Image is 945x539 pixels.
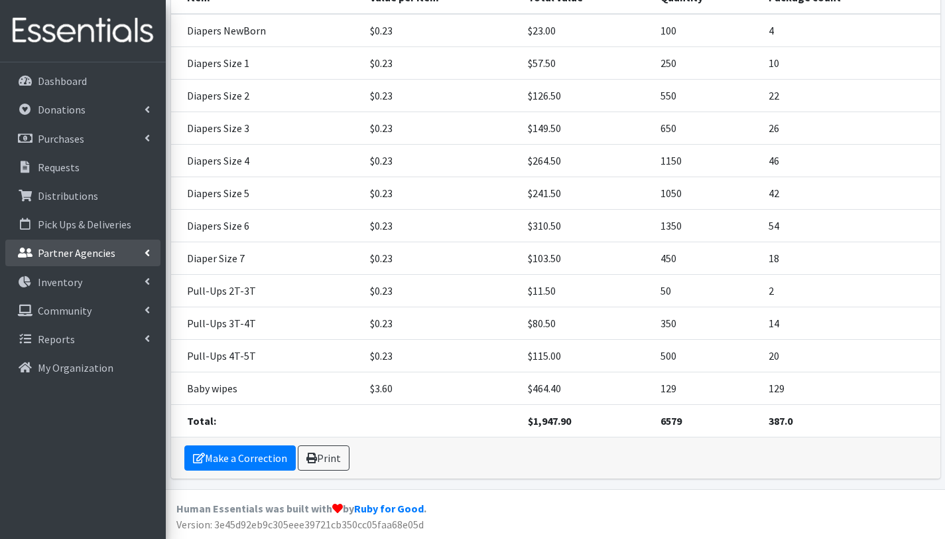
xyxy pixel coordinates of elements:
td: 250 [653,47,761,80]
strong: Total: [187,414,216,427]
p: Requests [38,161,80,174]
p: Reports [38,333,75,346]
td: $0.23 [362,112,520,145]
p: Community [38,304,92,317]
td: $149.50 [520,112,652,145]
p: Inventory [38,275,82,289]
td: $0.23 [362,307,520,340]
td: $80.50 [520,307,652,340]
p: Distributions [38,189,98,202]
td: $0.23 [362,47,520,80]
td: $0.23 [362,340,520,372]
td: 1350 [653,210,761,242]
td: $0.23 [362,242,520,275]
td: 2 [761,275,940,307]
span: Version: 3e45d92eb9c305eee39721cb350cc05faa68e05d [176,518,424,531]
td: $0.23 [362,210,520,242]
td: $103.50 [520,242,652,275]
a: Dashboard [5,68,160,94]
td: 129 [761,372,940,405]
td: 22 [761,80,940,112]
a: Print [298,445,349,471]
a: Inventory [5,269,160,295]
td: 350 [653,307,761,340]
td: Diapers NewBorn [171,14,363,47]
a: Pick Ups & Deliveries [5,211,160,238]
td: Diapers Size 2 [171,80,363,112]
td: 129 [653,372,761,405]
td: $264.50 [520,145,652,177]
strong: 6579 [661,414,682,427]
td: Diapers Size 6 [171,210,363,242]
td: Pull-Ups 3T-4T [171,307,363,340]
td: 42 [761,177,940,210]
td: 650 [653,112,761,145]
td: $0.23 [362,80,520,112]
td: Pull-Ups 4T-5T [171,340,363,372]
td: 1050 [653,177,761,210]
td: $464.40 [520,372,652,405]
p: Purchases [38,132,84,145]
td: Diapers Size 5 [171,177,363,210]
a: Requests [5,154,160,181]
td: 54 [761,210,940,242]
strong: $1,947.90 [528,414,571,427]
a: Reports [5,326,160,352]
td: $115.00 [520,340,652,372]
a: Partner Agencies [5,240,160,266]
td: Diaper Size 7 [171,242,363,275]
a: Make a Correction [184,445,296,471]
td: 4 [761,14,940,47]
p: Donations [38,103,86,116]
td: 26 [761,112,940,145]
td: 450 [653,242,761,275]
td: $3.60 [362,372,520,405]
td: $310.50 [520,210,652,242]
td: $0.23 [362,275,520,307]
td: $23.00 [520,14,652,47]
a: Ruby for Good [354,502,424,515]
a: Donations [5,96,160,123]
td: Baby wipes [171,372,363,405]
td: $11.50 [520,275,652,307]
td: Pull-Ups 2T-3T [171,275,363,307]
td: $57.50 [520,47,652,80]
p: Dashboard [38,74,87,88]
td: Diapers Size 1 [171,47,363,80]
td: 50 [653,275,761,307]
td: 18 [761,242,940,275]
td: 500 [653,340,761,372]
td: Diapers Size 3 [171,112,363,145]
td: 550 [653,80,761,112]
p: My Organization [38,361,113,374]
td: 14 [761,307,940,340]
td: 100 [653,14,761,47]
td: 10 [761,47,940,80]
td: $241.50 [520,177,652,210]
a: Purchases [5,125,160,152]
img: HumanEssentials [5,9,160,53]
td: $126.50 [520,80,652,112]
strong: Human Essentials was built with by . [176,502,426,515]
td: $0.23 [362,177,520,210]
a: Distributions [5,183,160,209]
p: Pick Ups & Deliveries [38,218,131,231]
td: Diapers Size 4 [171,145,363,177]
strong: 387.0 [769,414,792,427]
td: 20 [761,340,940,372]
a: Community [5,297,160,324]
td: 1150 [653,145,761,177]
a: My Organization [5,354,160,381]
td: 46 [761,145,940,177]
p: Partner Agencies [38,246,115,260]
td: $0.23 [362,145,520,177]
td: $0.23 [362,14,520,47]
